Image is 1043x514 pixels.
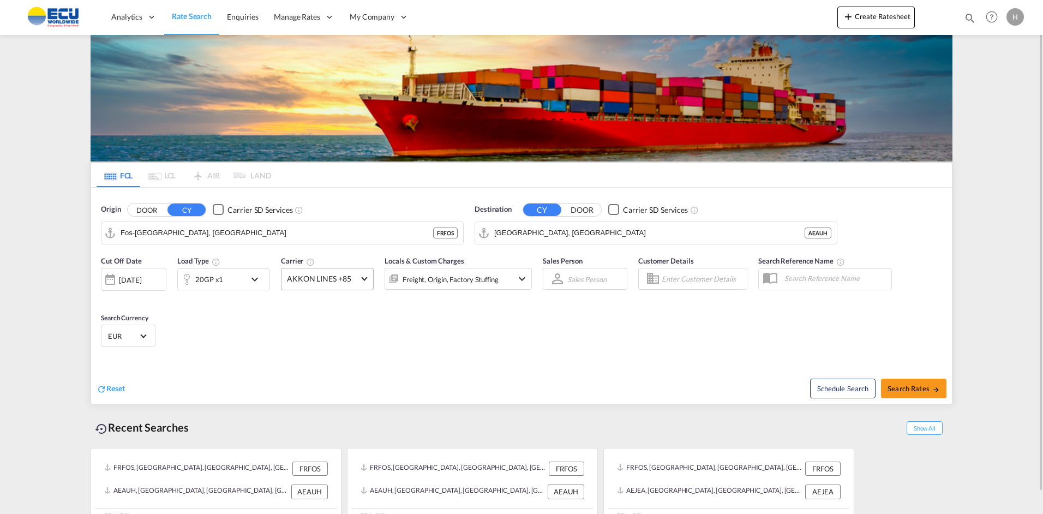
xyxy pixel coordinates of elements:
md-icon: Unchecked: Search for CY (Container Yard) services for all selected carriers.Checked : Search for... [295,206,303,214]
div: FRFOS, Fos-sur-Mer, France, Western Europe, Europe [361,462,546,476]
span: My Company [350,11,394,22]
div: AEJEA [805,485,841,499]
div: FRFOS [805,462,841,476]
span: Reset [106,384,125,393]
img: LCL+%26+FCL+BACKGROUND.png [91,35,952,162]
div: AEJEA, Jebel Ali, United Arab Emirates, Middle East, Middle East [617,485,802,499]
div: AEAUH [291,485,328,499]
div: Origin DOOR CY Checkbox No InkUnchecked: Search for CY (Container Yard) services for all selected... [91,188,952,404]
span: Help [982,8,1001,26]
input: Search by Port [494,225,805,241]
md-icon: Your search will be saved by the below given name [836,258,845,266]
span: Sales Person [543,256,583,265]
div: 20GP x1icon-chevron-down [177,268,270,290]
span: Search Reference Name [758,256,845,265]
md-input-container: Fos-sur-Mer, FRFOS [101,222,463,244]
md-icon: Unchecked: Search for CY (Container Yard) services for all selected carriers.Checked : Search for... [690,206,699,214]
md-input-container: Abu Dhabi, AEAUH [475,222,837,244]
md-icon: icon-backup-restore [95,422,108,435]
button: CY [167,204,206,216]
button: Search Ratesicon-arrow-right [881,379,946,398]
div: FRFOS, Fos-sur-Mer, France, Western Europe, Europe [104,462,290,476]
div: [DATE] [119,275,141,285]
span: EUR [108,331,139,341]
md-select: Select Currency: € EUREuro [107,328,149,344]
span: Customer Details [638,256,693,265]
div: icon-magnify [964,12,976,28]
md-icon: icon-information-outline [212,258,220,266]
button: icon-plus 400-fgCreate Ratesheet [837,7,915,28]
button: CY [523,204,561,216]
div: Carrier SD Services [623,205,688,216]
md-datepicker: Select [101,290,109,304]
span: Search Currency [101,314,148,322]
button: DOOR [128,204,166,216]
span: Search Rates [888,384,940,393]
span: AKKON LINES +85 [287,273,358,284]
md-icon: icon-plus 400-fg [842,10,855,23]
div: 20GP x1 [195,272,223,287]
md-icon: icon-magnify [964,12,976,24]
md-select: Sales Person [566,271,608,287]
div: icon-refreshReset [97,383,125,395]
div: AEAUH [805,228,831,238]
div: [DATE] [101,268,166,291]
span: Analytics [111,11,142,22]
md-icon: icon-refresh [97,384,106,394]
span: Load Type [177,256,220,265]
span: Manage Rates [274,11,320,22]
md-checkbox: Checkbox No Ink [608,204,688,216]
span: Locals & Custom Charges [385,256,464,265]
md-icon: icon-chevron-down [248,273,267,286]
input: Enter Customer Details [662,271,744,287]
div: AEAUH, Abu Dhabi, United Arab Emirates, Middle East, Middle East [361,485,545,499]
button: Note: By default Schedule search will only considerorigin ports, destination ports and cut off da... [810,379,876,398]
input: Search Reference Name [779,270,891,286]
span: Show All [907,421,943,435]
div: Freight Origin Factory Stuffingicon-chevron-down [385,268,532,290]
div: FRFOS [549,462,584,476]
span: Origin [101,204,121,215]
div: Carrier SD Services [227,205,292,216]
span: Enquiries [227,12,259,21]
div: FRFOS [433,228,458,238]
md-tab-item: FCL [97,163,140,187]
div: AEAUH, Abu Dhabi, United Arab Emirates, Middle East, Middle East [104,485,289,499]
md-icon: icon-arrow-right [932,386,940,393]
div: FRFOS [292,462,328,476]
md-icon: The selected Trucker/Carrierwill be displayed in the rate results If the rates are from another f... [306,258,315,266]
button: DOOR [563,204,601,216]
div: AEAUH [548,485,584,499]
input: Search by Port [121,225,433,241]
md-checkbox: Checkbox No Ink [213,204,292,216]
span: Cut Off Date [101,256,142,265]
span: Destination [475,204,512,215]
div: Recent Searches [91,415,193,440]
md-icon: icon-chevron-down [515,272,529,285]
div: FRFOS, Fos-sur-Mer, France, Western Europe, Europe [617,462,802,476]
span: Carrier [281,256,315,265]
div: Help [982,8,1006,27]
div: H [1006,8,1024,26]
img: 6cccb1402a9411edb762cf9624ab9cda.png [16,5,90,29]
div: Freight Origin Factory Stuffing [403,272,499,287]
span: Rate Search [172,11,212,21]
md-pagination-wrapper: Use the left and right arrow keys to navigate between tabs [97,163,271,187]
